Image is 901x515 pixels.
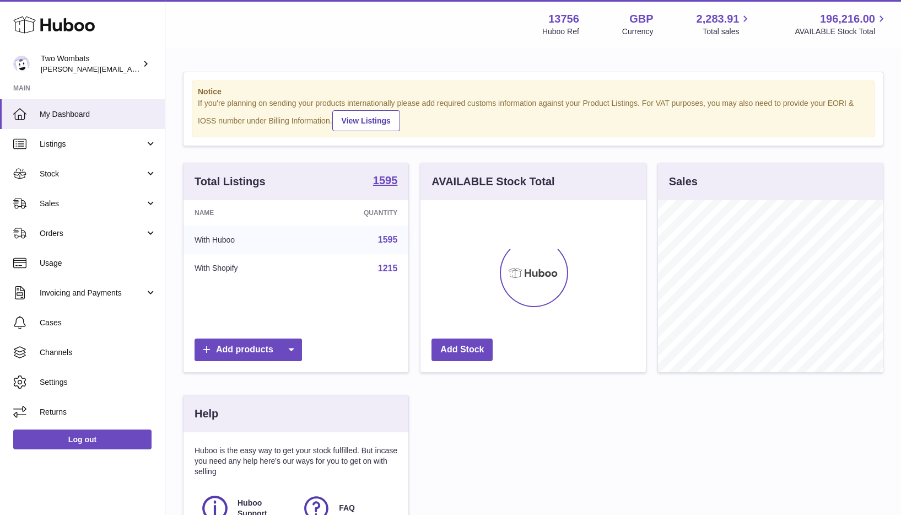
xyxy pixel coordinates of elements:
[542,26,579,37] div: Huboo Ref
[184,200,305,226] th: Name
[669,174,698,189] h3: Sales
[622,26,654,37] div: Currency
[431,339,493,361] a: Add Stock
[184,254,305,283] td: With Shopify
[373,175,398,186] strong: 1595
[378,264,398,273] a: 1215
[40,169,145,179] span: Stock
[40,288,145,298] span: Invoicing and Payments
[795,26,888,37] span: AVAILABLE Stock Total
[548,12,579,26] strong: 13756
[40,258,157,269] span: Usage
[41,65,280,73] span: [PERSON_NAME][EMAIL_ADDRESS][PERSON_NAME][DOMAIN_NAME]
[795,12,888,37] a: 196,216.00 AVAILABLE Stock Total
[198,98,868,131] div: If you're planning on sending your products internationally please add required customs informati...
[195,406,218,421] h3: Help
[40,109,157,120] span: My Dashboard
[40,228,145,239] span: Orders
[40,139,145,149] span: Listings
[13,56,30,72] img: philip.carroll@twowombats.com
[305,200,408,226] th: Quantity
[629,12,653,26] strong: GBP
[195,339,302,361] a: Add products
[40,377,157,388] span: Settings
[198,87,868,97] strong: Notice
[431,174,554,189] h3: AVAILABLE Stock Total
[339,503,355,513] span: FAQ
[40,347,157,358] span: Channels
[820,12,875,26] span: 196,216.00
[184,226,305,254] td: With Huboo
[697,12,740,26] span: 2,283.91
[41,53,140,74] div: Two Wombats
[13,430,152,449] a: Log out
[378,235,398,244] a: 1595
[40,407,157,417] span: Returns
[373,175,398,188] a: 1595
[332,110,400,131] a: View Listings
[195,174,266,189] h3: Total Listings
[40,318,157,328] span: Cases
[195,446,397,477] p: Huboo is the easy way to get your stock fulfilled. But incase you need any help here's our ways f...
[40,199,145,209] span: Sales
[703,26,752,37] span: Total sales
[697,12,752,37] a: 2,283.91 Total sales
